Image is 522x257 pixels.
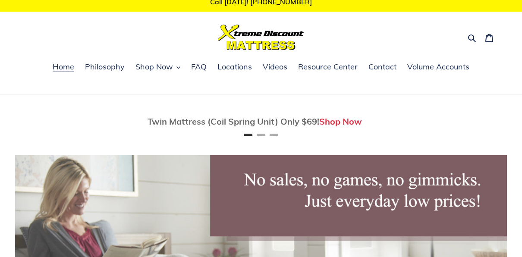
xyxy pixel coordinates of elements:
a: Home [48,61,79,74]
a: Videos [258,61,292,74]
a: Locations [213,61,256,74]
span: Videos [263,62,287,72]
span: Volume Accounts [407,62,469,72]
span: Contact [368,62,396,72]
button: Shop Now [131,61,185,74]
a: Shop Now [319,116,362,127]
span: Twin Mattress (Coil Spring Unit) Only $69! [148,116,319,127]
a: Resource Center [294,61,362,74]
span: Resource Center [298,62,358,72]
a: Philosophy [81,61,129,74]
a: FAQ [187,61,211,74]
span: Home [53,62,74,72]
span: Philosophy [85,62,125,72]
a: Volume Accounts [403,61,474,74]
span: Locations [217,62,252,72]
button: Page 1 [244,134,252,136]
span: Shop Now [135,62,173,72]
a: Contact [364,61,401,74]
img: Xtreme Discount Mattress [218,25,304,50]
button: Page 3 [270,134,278,136]
span: FAQ [191,62,207,72]
button: Page 2 [257,134,265,136]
